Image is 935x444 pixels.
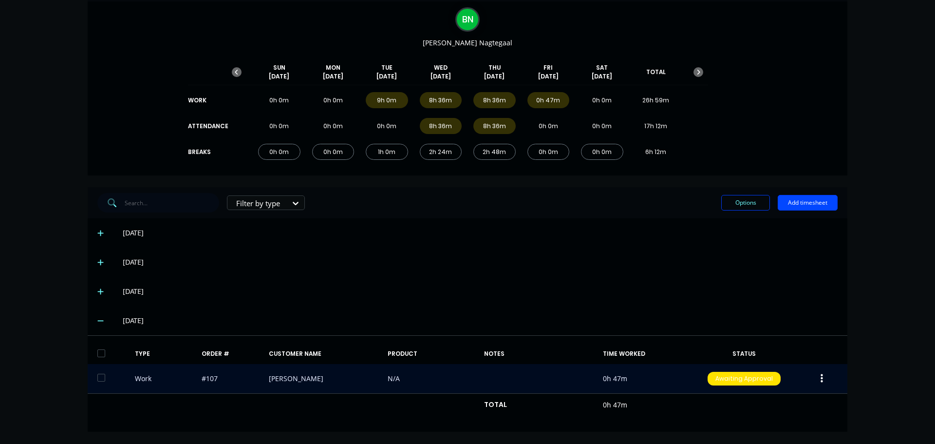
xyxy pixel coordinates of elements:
[635,92,677,108] div: 26h 59m
[484,72,505,81] span: [DATE]
[420,144,462,160] div: 2h 24m
[312,92,355,108] div: 0h 0m
[423,38,512,48] span: [PERSON_NAME] Nagtegaal
[434,63,448,72] span: WED
[135,349,194,358] div: TYPE
[202,349,261,358] div: ORDER #
[258,92,300,108] div: 0h 0m
[708,372,781,386] div: Awaiting Approval
[420,92,462,108] div: 8h 36m
[381,63,393,72] span: TUE
[188,122,227,131] div: ATTENDANCE
[473,118,516,134] div: 8h 36m
[538,72,559,81] span: [DATE]
[376,72,397,81] span: [DATE]
[125,193,220,212] input: Search...
[455,7,480,32] div: B N
[527,144,570,160] div: 0h 0m
[123,315,838,326] div: [DATE]
[188,96,227,105] div: WORK
[635,144,677,160] div: 6h 12m
[635,118,677,134] div: 17h 12m
[188,148,227,156] div: BREAKS
[123,257,838,268] div: [DATE]
[269,349,380,358] div: CUSTOMER NAME
[700,349,788,358] div: STATUS
[326,63,340,72] span: MON
[778,195,838,211] button: Add timesheet
[581,118,623,134] div: 0h 0m
[388,349,476,358] div: PRODUCT
[527,92,570,108] div: 0h 47m
[123,286,838,297] div: [DATE]
[473,144,516,160] div: 2h 48m
[366,144,408,160] div: 1h 0m
[269,72,289,81] span: [DATE]
[603,349,692,358] div: TIME WORKED
[366,118,408,134] div: 0h 0m
[581,144,623,160] div: 0h 0m
[646,68,666,77] span: TOTAL
[581,92,623,108] div: 0h 0m
[312,144,355,160] div: 0h 0m
[596,63,608,72] span: SAT
[273,63,285,72] span: SUN
[484,349,595,358] div: NOTES
[258,118,300,134] div: 0h 0m
[258,144,300,160] div: 0h 0m
[721,195,770,211] button: Options
[592,72,612,81] span: [DATE]
[312,118,355,134] div: 0h 0m
[473,92,516,108] div: 8h 36m
[323,72,343,81] span: [DATE]
[366,92,408,108] div: 9h 0m
[527,118,570,134] div: 0h 0m
[430,72,451,81] span: [DATE]
[543,63,553,72] span: FRI
[420,118,462,134] div: 8h 36m
[488,63,501,72] span: THU
[123,228,838,238] div: [DATE]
